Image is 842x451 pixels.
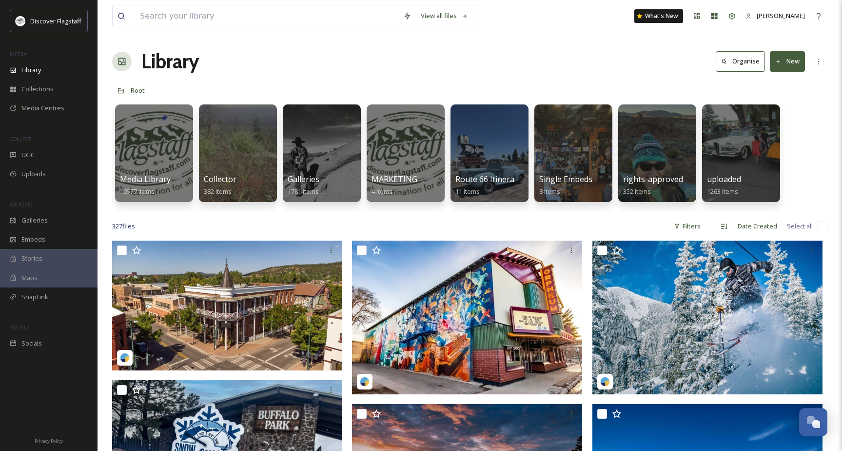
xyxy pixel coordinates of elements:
[669,217,705,236] div: Filters
[112,222,135,231] span: 327 file s
[539,187,560,196] span: 8 items
[10,135,31,143] span: COLLECT
[10,324,29,331] span: SOCIALS
[35,434,63,446] a: Privacy Policy
[120,174,171,184] span: Media Library
[539,175,592,196] a: Single Embeds8 items
[16,16,25,26] img: Untitled%20design%20(1).png
[539,174,592,184] span: Single Embeds
[372,175,417,196] a: MARKETING4 items
[204,187,232,196] span: 382 items
[21,84,54,94] span: Collections
[600,377,610,387] img: snapsea-logo.png
[21,216,48,225] span: Galleries
[455,175,589,196] a: Route 66 Itinerary Subgroup Photos11 items
[204,174,236,184] span: Collector
[757,11,805,20] span: [PERSON_NAME]
[372,174,417,184] span: MARKETING
[741,6,810,25] a: [PERSON_NAME]
[288,174,319,184] span: Galleries
[21,103,64,113] span: Media Centres
[21,273,38,283] span: Maps
[416,6,473,25] a: View all files
[21,169,46,179] span: Uploads
[131,84,145,96] a: Root
[120,353,130,363] img: snapsea-logo.png
[707,175,741,196] a: uploaded1263 items
[733,217,782,236] div: Date Created
[352,241,582,394] img: discoverflagstaff-1882513.jpg
[372,187,392,196] span: 4 items
[455,187,480,196] span: 11 items
[35,438,63,444] span: Privacy Policy
[204,175,236,196] a: Collector382 items
[787,222,813,231] span: Select all
[592,241,822,394] img: discoverflagstaff-1882502.jpg
[30,17,81,25] span: Discover Flagstaff
[112,241,342,370] img: discoverflagstaff-1882522.jpg
[141,47,199,76] a: Library
[360,377,370,387] img: snapsea-logo.png
[716,51,765,71] button: Organise
[21,339,42,348] span: Socials
[623,175,683,196] a: rights-approved352 items
[120,187,155,196] span: 10577 items
[707,187,738,196] span: 1263 items
[455,174,589,184] span: Route 66 Itinerary Subgroup Photos
[707,174,741,184] span: uploaded
[10,50,27,58] span: MEDIA
[21,150,35,160] span: UGC
[135,5,398,27] input: Search your library
[21,292,48,302] span: SnapLink
[770,51,805,71] button: New
[10,201,32,208] span: WIDGETS
[799,408,827,436] button: Open Chat
[21,235,45,244] span: Embeds
[288,187,319,196] span: 1781 items
[634,9,683,23] a: What's New
[21,65,41,75] span: Library
[120,175,171,196] a: Media Library10577 items
[623,174,683,184] span: rights-approved
[21,254,42,263] span: Stories
[288,175,319,196] a: Galleries1781 items
[131,86,145,95] span: Root
[623,187,651,196] span: 352 items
